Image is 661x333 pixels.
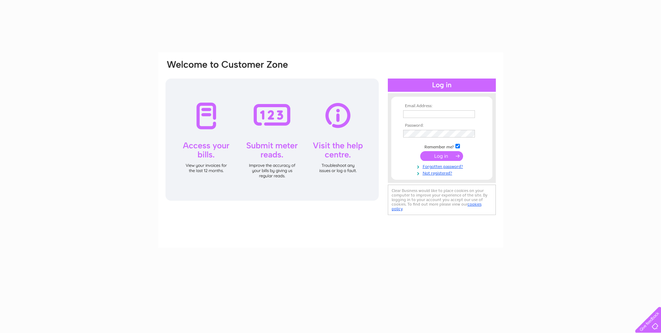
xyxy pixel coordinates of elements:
[388,185,496,215] div: Clear Business would like to place cookies on your computer to improve your experience of the sit...
[401,143,482,150] td: Remember me?
[401,104,482,109] th: Email Address:
[392,202,482,211] a: cookies policy
[403,169,482,176] a: Not registered?
[403,163,482,169] a: Forgotten password?
[401,123,482,128] th: Password:
[420,151,463,161] input: Submit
